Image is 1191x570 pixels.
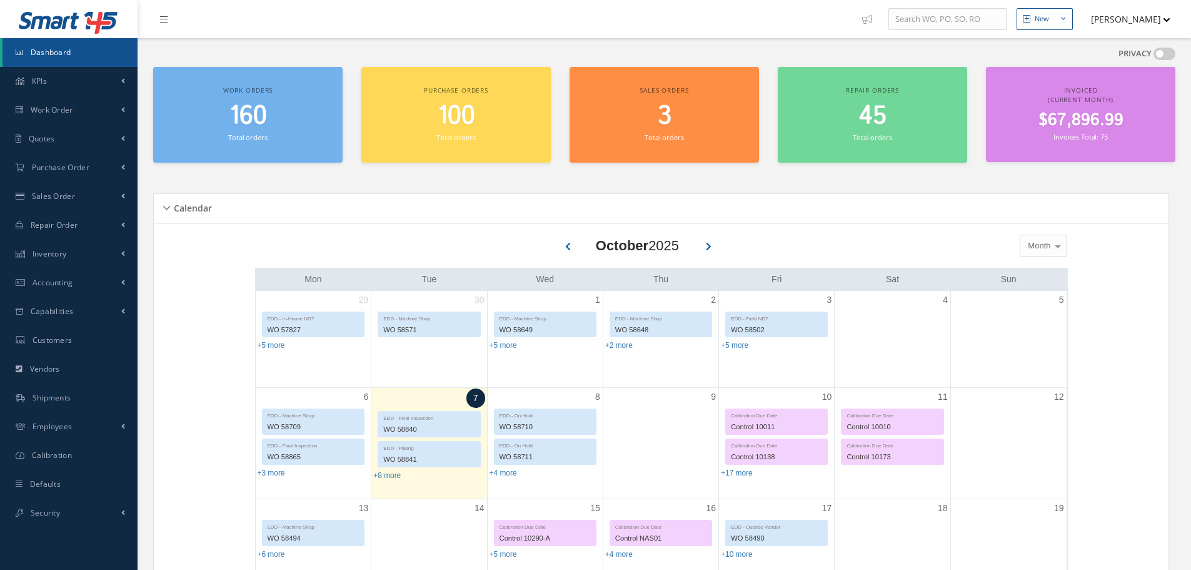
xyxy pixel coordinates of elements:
a: October 10, 2025 [820,388,835,406]
span: Defaults [30,479,61,489]
a: October 5, 2025 [1057,291,1067,309]
span: Shipments [33,392,71,403]
span: 45 [859,98,887,134]
span: Purchase orders [424,86,488,94]
span: Vendors [30,364,60,374]
div: Control 10010 [842,420,943,434]
a: October 4, 2025 [940,291,950,309]
a: October 11, 2025 [935,388,950,406]
td: October 6, 2025 [256,387,371,499]
a: Monday [302,272,324,287]
h5: Calendar [170,199,212,214]
span: Dashboard [31,47,71,58]
div: EDD - In-House NDT [263,312,364,323]
td: October 2, 2025 [603,291,718,388]
a: October 18, 2025 [935,499,950,517]
a: October 13, 2025 [356,499,371,517]
a: October 17, 2025 [820,499,835,517]
a: Show 6 more events [258,550,285,559]
a: Show 5 more events [721,341,748,350]
input: Search WO, PO, SO, RO [888,8,1007,31]
a: Show 4 more events [605,550,633,559]
span: Quotes [29,133,55,144]
span: Capabilities [31,306,74,317]
small: Total orders [853,133,892,142]
span: Purchase Order [32,162,89,173]
a: Show 17 more events [721,469,753,477]
div: WO 58711 [495,450,596,464]
div: Control 10138 [726,450,827,464]
div: Calibration Due Date [842,409,943,420]
span: Repair orders [846,86,899,94]
a: Sunday [998,272,1019,287]
td: October 11, 2025 [835,387,950,499]
span: Accounting [33,277,73,288]
div: EDD - Machine Shop [263,521,364,531]
div: WO 58648 [610,323,711,337]
a: Show 4 more events [490,469,517,477]
div: WO 58710 [495,420,596,434]
div: EDD - Final Inspection [378,412,480,422]
td: October 12, 2025 [950,387,1066,499]
a: Saturday [883,272,902,287]
div: EDD - On Hold [495,409,596,420]
a: October 14, 2025 [472,499,487,517]
div: EDD - Plating [378,442,480,452]
div: EDD - Machine Shop [378,312,480,323]
span: (Current Month) [1048,95,1113,104]
a: October 12, 2025 [1052,388,1067,406]
td: October 1, 2025 [487,291,603,388]
span: Customers [33,335,73,345]
span: 3 [658,98,671,134]
div: New [1035,14,1049,24]
span: KPIs [32,76,47,86]
a: October 8, 2025 [593,388,603,406]
a: October 19, 2025 [1052,499,1067,517]
span: Employees [33,421,73,432]
div: Calibration Due Date [842,439,943,450]
td: October 9, 2025 [603,387,718,499]
td: October 4, 2025 [835,291,950,388]
div: EDD - Final Inspection [263,439,364,450]
a: September 29, 2025 [356,291,371,309]
a: Repair orders 45 Total orders [778,67,967,163]
span: Security [31,507,60,518]
div: Control 10173 [842,450,943,464]
div: WO 58840 [378,422,480,437]
div: Control NAS01 [610,531,711,546]
div: WO 58571 [378,323,480,337]
div: WO 57827 [263,323,364,337]
div: WO 58502 [726,323,827,337]
span: Repair Order [31,220,78,230]
div: Control 10290-A [495,531,596,546]
div: Calibration Due Date [726,439,827,450]
a: October 3, 2025 [825,291,835,309]
a: Dashboard [3,38,138,67]
a: Sales orders 3 Total orders [570,67,759,163]
a: Purchase orders 100 Total orders [361,67,551,163]
small: Invoices Total: 75 [1053,132,1107,141]
td: October 7, 2025 [371,387,487,499]
b: October [596,238,648,253]
a: October 15, 2025 [588,499,603,517]
td: October 5, 2025 [950,291,1066,388]
a: Wednesday [533,272,556,287]
a: October 2, 2025 [708,291,718,309]
div: 2025 [596,235,679,256]
span: Sales orders [640,86,688,94]
div: Calibration Due Date [495,521,596,531]
div: WO 58841 [378,452,480,467]
td: October 3, 2025 [719,291,835,388]
a: Show 5 more events [490,341,517,350]
a: Show 8 more events [373,471,401,480]
span: Work Order [31,104,73,115]
div: Calibration Due Date [610,521,711,531]
div: WO 58865 [263,450,364,464]
small: Total orders [228,133,267,142]
a: October 6, 2025 [361,388,371,406]
a: Show 5 more events [258,341,285,350]
a: Work orders 160 Total orders [153,67,343,163]
a: Friday [769,272,784,287]
span: Sales Order [32,191,75,201]
a: Show 2 more events [605,341,633,350]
